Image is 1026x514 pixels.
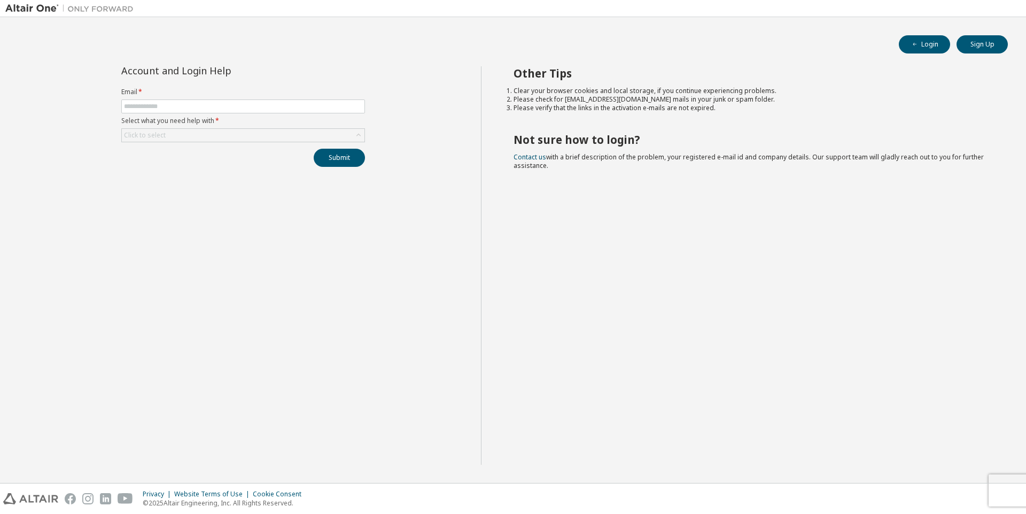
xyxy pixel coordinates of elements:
img: facebook.svg [65,493,76,504]
a: Contact us [514,152,546,162]
img: altair_logo.svg [3,493,58,504]
li: Clear your browser cookies and local storage, if you continue experiencing problems. [514,87,989,95]
span: with a brief description of the problem, your registered e-mail id and company details. Our suppo... [514,152,984,170]
h2: Not sure how to login? [514,133,989,147]
button: Login [899,35,950,53]
div: Privacy [143,490,174,498]
div: Account and Login Help [121,66,316,75]
img: youtube.svg [118,493,133,504]
div: Click to select [124,131,166,140]
img: instagram.svg [82,493,94,504]
div: Click to select [122,129,364,142]
p: © 2025 Altair Engineering, Inc. All Rights Reserved. [143,498,308,508]
button: Sign Up [957,35,1008,53]
li: Please check for [EMAIL_ADDRESS][DOMAIN_NAME] mails in your junk or spam folder. [514,95,989,104]
img: linkedin.svg [100,493,111,504]
div: Cookie Consent [253,490,308,498]
label: Email [121,88,365,96]
li: Please verify that the links in the activation e-mails are not expired. [514,104,989,112]
img: Altair One [5,3,139,14]
div: Website Terms of Use [174,490,253,498]
label: Select what you need help with [121,117,365,125]
button: Submit [314,149,365,167]
h2: Other Tips [514,66,989,80]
